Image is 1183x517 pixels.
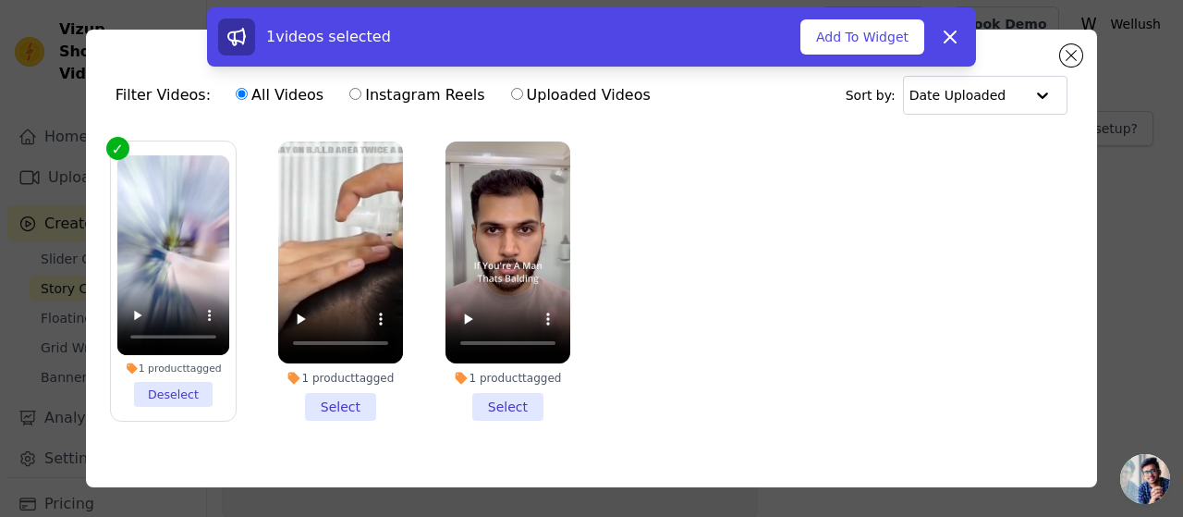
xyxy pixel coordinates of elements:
div: Filter Videos: [116,74,661,117]
label: Uploaded Videos [510,83,652,107]
div: 1 product tagged [445,371,570,386]
label: All Videos [235,83,324,107]
div: Sort by: [846,76,1068,115]
div: 1 product tagged [278,371,403,386]
div: 1 product tagged [117,362,230,375]
span: 1 videos selected [266,28,391,45]
label: Instagram Reels [348,83,485,107]
a: Open chat [1120,454,1170,504]
button: Add To Widget [800,19,924,55]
